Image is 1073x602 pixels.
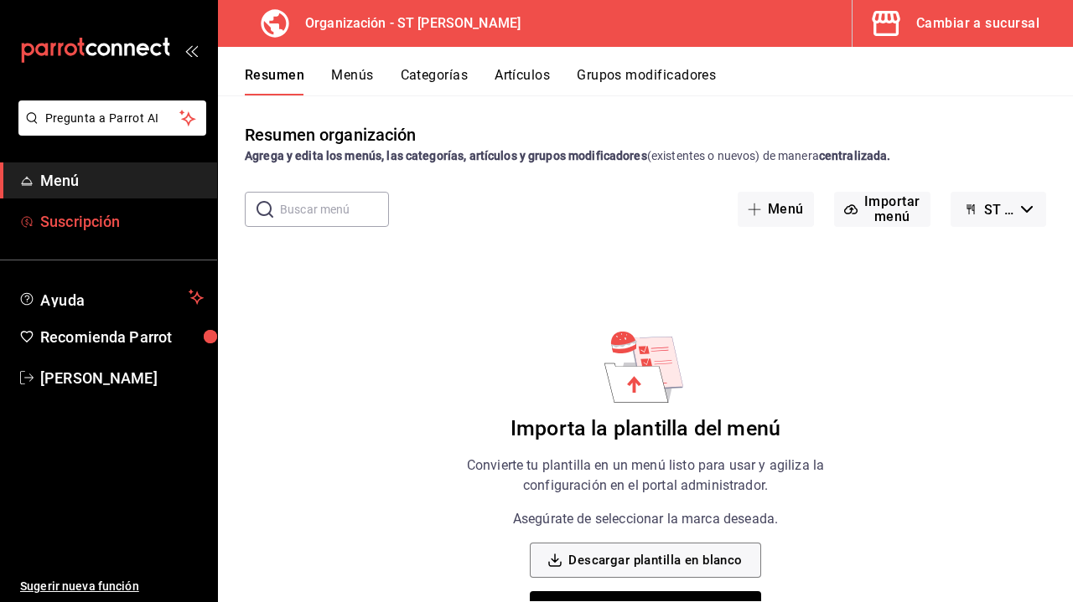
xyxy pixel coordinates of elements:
[331,67,373,95] button: Menús
[20,578,204,595] span: Sugerir nueva función
[245,149,647,162] strong: Agrega y edita los menús, las categorías, artículos y grupos modificadores
[18,100,206,136] button: Pregunta a Parrot AI
[511,416,780,442] h6: Importa la plantilla del menú
[40,326,204,348] span: Recomienda Parrot
[40,210,204,233] span: Suscripción
[819,149,891,162] strong: centralizada.
[434,455,857,496] p: Convierte tu plantilla en un menú listo para usar y agiliza la configuración en el portal adminis...
[245,67,1073,95] div: navigation tabs
[530,543,760,578] button: Descargar plantilla en blanco
[738,192,814,227] button: Menú
[984,202,1014,218] span: ST [PERSON_NAME] - Borrador
[40,169,204,192] span: Menú
[40,287,182,307] span: Ayuda
[245,147,1046,165] div: (existentes o nuevos) de manera
[577,67,716,95] button: Grupos modificadores
[280,193,389,226] input: Buscar menú
[401,67,469,95] button: Categorías
[45,110,180,127] span: Pregunta a Parrot AI
[292,13,521,33] h3: Organización - ST [PERSON_NAME]
[245,122,417,147] div: Resumen organización
[916,12,1039,35] div: Cambiar a sucursal
[245,67,304,95] button: Resumen
[40,367,204,389] span: [PERSON_NAME]
[951,192,1046,227] button: ST [PERSON_NAME] - Borrador
[834,192,930,227] button: Importar menú
[513,509,778,529] p: Asegúrate de seleccionar la marca deseada.
[495,67,550,95] button: Artículos
[184,44,198,57] button: open_drawer_menu
[12,121,206,139] a: Pregunta a Parrot AI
